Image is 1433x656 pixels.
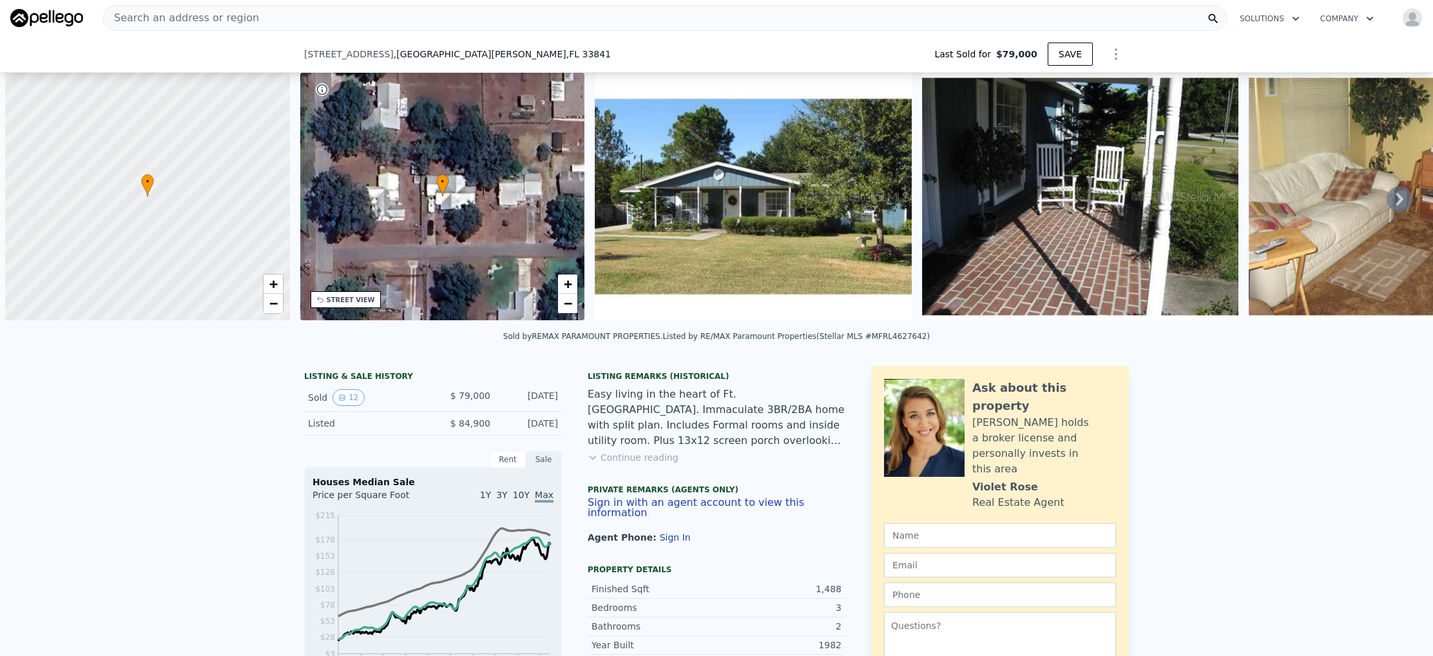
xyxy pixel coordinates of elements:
div: Finished Sqft [591,583,716,595]
div: Ask about this property [972,379,1116,415]
tspan: $153 [315,552,335,561]
tspan: $28 [320,633,335,642]
div: Sold by REMAX PARAMOUNT PROPERTIES . [503,332,663,341]
div: Listed [308,417,423,430]
span: − [269,295,277,311]
div: Real Estate Agent [972,495,1064,510]
div: 1982 [716,639,842,651]
span: Agent Phone: [588,532,660,543]
button: View historical data [332,389,364,406]
div: Listed by RE/MAX Paramount Properties (Stellar MLS #MFRL4627642) [662,332,930,341]
tspan: $103 [315,584,335,593]
div: [PERSON_NAME] holds a broker license and personally invests in this area [972,415,1116,477]
div: Sold [308,389,423,406]
tspan: $215 [315,511,335,520]
div: Property details [588,564,845,575]
a: Zoom out [558,294,577,313]
button: Sign in with an agent account to view this information [588,497,845,518]
div: [DATE] [501,417,558,430]
tspan: $78 [320,601,335,610]
div: Private Remarks (Agents Only) [588,485,845,497]
input: Email [884,553,1116,577]
span: 3Y [496,490,507,500]
div: 3 [716,601,842,614]
div: • [141,174,154,197]
div: Violet Rose [972,479,1038,495]
tspan: $128 [315,568,335,577]
input: Name [884,523,1116,548]
span: , FL 33841 [566,49,611,59]
div: Bedrooms [591,601,716,614]
button: SAVE [1048,43,1093,66]
div: • [436,174,449,197]
div: Houses Median Sale [313,476,553,488]
span: $ 84,900 [450,418,490,429]
div: Sale [526,451,562,468]
div: STREET VIEW [327,295,375,305]
button: Show Options [1103,41,1129,67]
span: 10Y [513,490,530,500]
a: Zoom in [264,275,283,294]
img: Pellego [10,9,83,27]
span: − [564,295,572,311]
a: Zoom in [558,275,577,294]
span: [STREET_ADDRESS] [304,48,394,61]
tspan: $53 [320,617,335,626]
div: [DATE] [501,389,558,406]
a: Zoom out [264,294,283,313]
span: • [436,176,449,188]
button: Sign In [660,532,691,543]
img: Sale: 62955815 Parcel: 31255383 [595,73,912,320]
div: Price per Square Foot [313,488,433,509]
span: + [564,276,572,292]
input: Phone [884,583,1116,607]
span: $79,000 [996,48,1037,61]
span: $ 79,000 [450,391,490,401]
div: Easy living in the heart of Ft. [GEOGRAPHIC_DATA]. Immaculate 3BR/2BA home with split plan. Inclu... [588,387,845,449]
div: LISTING & SALE HISTORY [304,371,562,384]
span: 1Y [480,490,491,500]
img: Sale: 62955815 Parcel: 31255383 [922,73,1239,320]
div: 1,488 [716,583,842,595]
span: , [GEOGRAPHIC_DATA][PERSON_NAME] [394,48,611,61]
div: Rent [490,451,526,468]
button: Company [1310,7,1384,30]
button: Continue reading [588,451,678,464]
div: Bathrooms [591,620,716,633]
div: Listing Remarks (Historical) [588,371,845,381]
span: Search an address or region [104,10,259,26]
div: 2 [716,620,842,633]
tspan: $178 [315,535,335,545]
button: Solutions [1229,7,1310,30]
span: • [141,176,154,188]
span: Last Sold for [934,48,996,61]
img: avatar [1402,8,1423,28]
span: Max [535,490,553,503]
div: Year Built [591,639,716,651]
span: + [269,276,277,292]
